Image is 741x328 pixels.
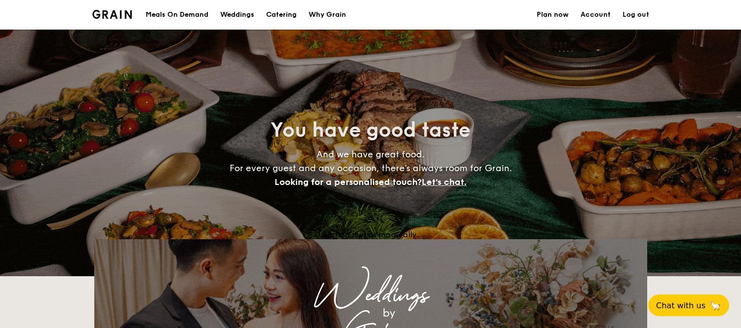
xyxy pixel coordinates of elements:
[709,300,721,311] span: 🦙
[648,294,729,316] button: Chat with us🦙
[92,10,132,19] img: Grain
[422,177,467,187] span: Let's chat.
[181,287,560,304] div: Weddings
[218,304,560,322] div: by
[656,301,705,310] span: Chat with us
[94,230,647,239] div: Loading menus magically...
[92,10,132,19] a: Logotype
